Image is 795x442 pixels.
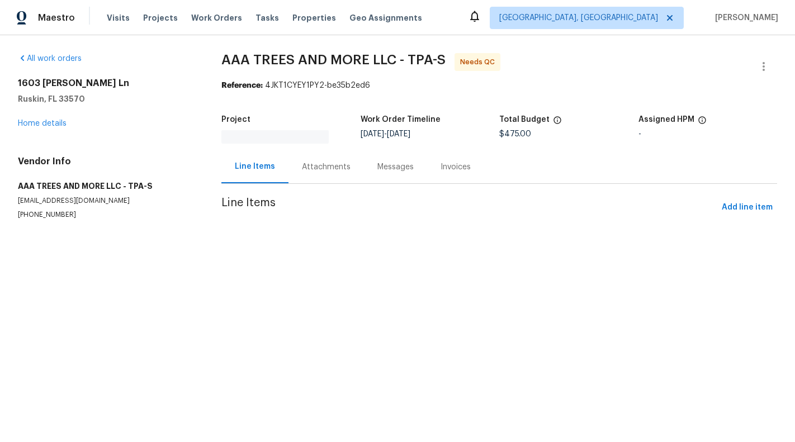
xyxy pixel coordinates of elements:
a: Home details [18,120,67,127]
h5: Project [221,116,250,123]
h5: Work Order Timeline [361,116,441,123]
span: Tasks [255,14,279,22]
h5: Ruskin, FL 33570 [18,93,195,104]
div: Attachments [302,161,351,173]
h2: 1603 [PERSON_NAME] Ln [18,78,195,89]
h5: AAA TREES AND MORE LLC - TPA-S [18,180,195,192]
span: Maestro [38,12,75,23]
button: Add line item [717,197,777,218]
div: Messages [377,161,414,173]
p: [PHONE_NUMBER] [18,210,195,220]
div: Invoices [441,161,471,173]
p: [EMAIL_ADDRESS][DOMAIN_NAME] [18,196,195,206]
span: AAA TREES AND MORE LLC - TPA-S [221,53,446,66]
span: The hpm assigned to this work order. [698,116,707,130]
h5: Assigned HPM [638,116,694,123]
span: Needs QC [460,56,499,68]
span: Projects [143,12,178,23]
span: Properties [292,12,336,23]
h4: Vendor Info [18,156,195,167]
b: Reference: [221,82,263,89]
div: 4JKT1CYEY1PY2-be35b2ed6 [221,80,777,91]
a: All work orders [18,55,82,63]
h5: Total Budget [499,116,550,123]
span: [GEOGRAPHIC_DATA], [GEOGRAPHIC_DATA] [499,12,658,23]
span: Add line item [722,201,773,215]
span: [DATE] [361,130,384,138]
span: [PERSON_NAME] [711,12,778,23]
span: [DATE] [387,130,410,138]
span: $475.00 [499,130,531,138]
span: The total cost of line items that have been proposed by Opendoor. This sum includes line items th... [553,116,562,130]
span: Line Items [221,197,717,218]
span: - [361,130,410,138]
span: Geo Assignments [349,12,422,23]
div: - [638,130,778,138]
div: Line Items [235,161,275,172]
span: Work Orders [191,12,242,23]
span: Visits [107,12,130,23]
